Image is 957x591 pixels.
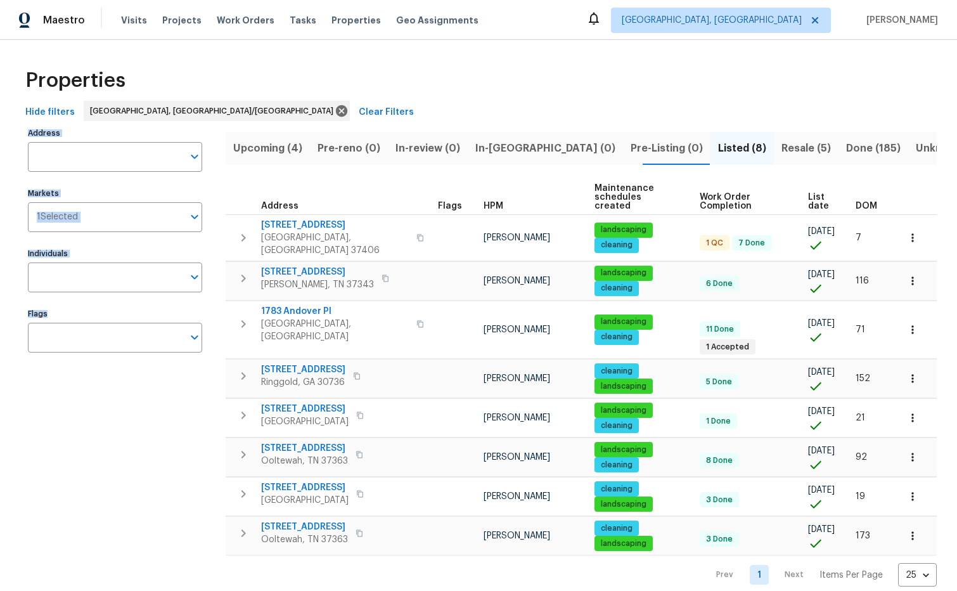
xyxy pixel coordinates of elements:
span: [PERSON_NAME] [484,233,550,242]
span: Properties [25,74,125,87]
span: Properties [331,14,381,27]
span: 11 Done [701,324,739,335]
span: Hide filters [25,105,75,120]
span: List date [808,193,834,211]
span: [GEOGRAPHIC_DATA] [261,415,349,428]
nav: Pagination Navigation [704,563,937,587]
span: Maintenance schedules created [594,184,678,211]
span: Ooltewah, TN 37363 [261,533,348,546]
span: Listed (8) [718,140,766,157]
span: 173 [856,531,870,540]
span: Done (185) [846,140,901,157]
span: 116 [856,276,869,285]
span: cleaning [596,484,638,495]
span: [PERSON_NAME] [484,374,550,383]
span: HPM [484,202,503,211]
span: [DATE] [808,486,835,495]
span: 7 [856,233,861,242]
span: Pre-reno (0) [318,140,380,157]
span: [PERSON_NAME] [484,492,550,501]
span: Upcoming (4) [233,140,302,157]
span: 152 [856,374,870,383]
span: In-[GEOGRAPHIC_DATA] (0) [475,140,615,157]
span: cleaning [596,240,638,250]
span: landscaping [596,268,652,278]
span: Geo Assignments [396,14,478,27]
span: cleaning [596,332,638,342]
span: landscaping [596,445,652,455]
span: 1 QC [701,238,728,249]
a: Goto page 1 [750,565,769,585]
span: [GEOGRAPHIC_DATA], [GEOGRAPHIC_DATA] [261,318,409,343]
span: [GEOGRAPHIC_DATA], [GEOGRAPHIC_DATA] [622,14,802,27]
span: [PERSON_NAME] [484,276,550,285]
span: [DATE] [808,270,835,279]
span: 6 Done [701,278,738,289]
span: [STREET_ADDRESS] [261,266,374,278]
span: Flags [438,202,462,211]
span: 5 Done [701,377,737,387]
span: landscaping [596,381,652,392]
label: Individuals [28,250,202,257]
span: 1 Selected [37,212,78,223]
button: Open [186,148,203,166]
span: [DATE] [808,319,835,328]
span: [PERSON_NAME] [484,453,550,462]
span: landscaping [596,405,652,416]
button: Open [186,208,203,226]
span: [PERSON_NAME] [861,14,938,27]
span: [DATE] [808,446,835,455]
label: Address [28,129,202,137]
span: 1 Accepted [701,342,754,353]
span: [DATE] [808,525,835,534]
span: cleaning [596,460,638,471]
span: [GEOGRAPHIC_DATA] [261,494,349,507]
span: [STREET_ADDRESS] [261,481,349,494]
span: 3 Done [701,534,738,545]
span: Maestro [43,14,85,27]
span: 3 Done [701,495,738,505]
span: Ooltewah, TN 37363 [261,455,348,467]
span: 71 [856,325,865,334]
span: Projects [162,14,202,27]
span: [PERSON_NAME] [484,413,550,422]
label: Flags [28,310,202,318]
span: cleaning [596,366,638,377]
span: [GEOGRAPHIC_DATA], [GEOGRAPHIC_DATA] 37406 [261,231,409,257]
span: Work Orders [217,14,274,27]
span: [STREET_ADDRESS] [261,521,348,533]
span: [DATE] [808,407,835,416]
span: [PERSON_NAME] [484,531,550,540]
span: [STREET_ADDRESS] [261,219,409,231]
span: Ringgold, GA 30736 [261,376,345,389]
span: [STREET_ADDRESS] [261,442,348,455]
span: 7 Done [733,238,770,249]
span: landscaping [596,499,652,510]
span: cleaning [596,420,638,431]
span: 92 [856,453,867,462]
span: [STREET_ADDRESS] [261,363,345,376]
span: Address [261,202,299,211]
span: 1783 Andover Pl [261,305,409,318]
span: DOM [856,202,877,211]
span: landscaping [596,224,652,235]
span: landscaping [596,538,652,549]
span: 19 [856,492,865,501]
span: Tasks [290,16,316,25]
span: [GEOGRAPHIC_DATA], [GEOGRAPHIC_DATA]/[GEOGRAPHIC_DATA] [90,105,338,117]
span: [DATE] [808,227,835,236]
span: cleaning [596,523,638,534]
span: [PERSON_NAME], TN 37343 [261,278,374,291]
span: Resale (5) [781,140,831,157]
span: 21 [856,413,865,422]
span: Visits [121,14,147,27]
p: Items Per Page [819,569,883,581]
span: cleaning [596,283,638,294]
button: Open [186,268,203,286]
span: Work Order Completion [700,193,787,211]
button: Clear Filters [354,101,419,124]
button: Open [186,328,203,346]
span: 1 Done [701,416,736,427]
div: [GEOGRAPHIC_DATA], [GEOGRAPHIC_DATA]/[GEOGRAPHIC_DATA] [84,101,350,121]
span: 8 Done [701,455,738,466]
